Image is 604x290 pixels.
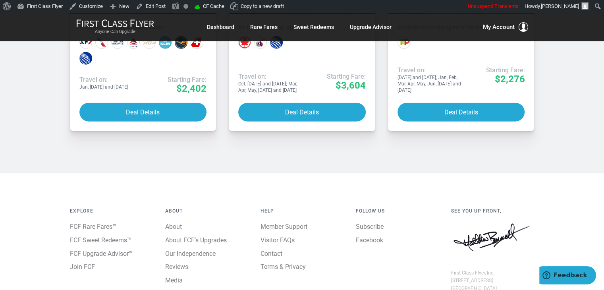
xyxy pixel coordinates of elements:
[207,20,234,34] a: Dashboard
[165,236,227,244] a: About FCF’s Upgrades
[356,236,383,244] a: Facebook
[79,36,92,49] div: Air France
[143,36,156,49] div: Etihad
[356,209,439,214] h4: Follow Us
[254,36,267,49] div: Qatar
[79,52,92,65] div: United
[539,266,596,286] iframe: Opens a widget where you can find more information
[76,29,154,35] small: Anyone Can Upgrade
[451,269,535,277] div: First Class Flyer, Inc.
[95,36,108,49] div: American Airlines
[70,236,131,244] a: FCF Sweet Redeems™
[261,223,307,230] a: Member Support
[76,19,154,27] img: First Class Flyer
[356,223,384,230] a: Subscribe
[165,250,216,257] a: Our Independence
[70,209,153,214] h4: Explore
[159,36,172,49] div: KLM
[261,250,282,257] a: Contact
[70,223,116,230] a: FCF Rare Fares™
[70,250,133,257] a: FCF Upgrade Advisor™
[175,36,187,49] div: Lufthansa
[191,36,203,49] div: Swiss
[165,209,249,214] h4: About
[79,103,207,122] button: Deal Details
[350,20,392,34] a: Upgrade Advisor
[451,222,535,253] img: Matthew J. Bennett
[293,20,334,34] a: Sweet Redeems
[111,36,124,49] div: British Airways
[468,3,519,9] span: Unsuspend Transients
[398,103,525,122] button: Deal Details
[483,22,528,32] button: My Account
[261,263,306,271] a: Terms & Privacy
[483,22,515,32] span: My Account
[261,236,295,244] a: Visitor FAQs
[165,276,183,284] a: Media
[76,19,154,35] a: First Class FlyerAnyone Can Upgrade
[398,36,410,49] div: TAP Portugal
[270,36,283,49] div: United
[127,36,140,49] div: Delta Airlines
[165,223,182,230] a: About
[165,263,188,271] a: Reviews
[238,36,251,49] div: Air Canada
[451,209,535,214] h4: See You Up Front,
[541,3,579,9] span: [PERSON_NAME]
[70,263,95,271] a: Join FCF
[261,209,344,214] h4: Help
[250,20,278,34] a: Rare Fares
[238,103,366,122] button: Deal Details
